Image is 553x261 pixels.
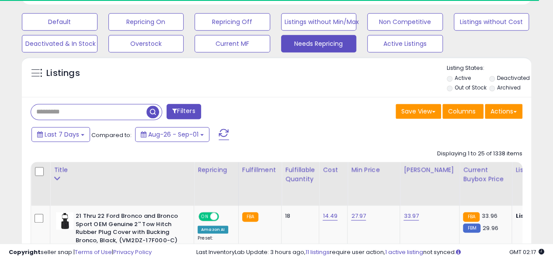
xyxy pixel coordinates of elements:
div: Last InventoryLab Update: 3 hours ago, require user action, not synced. [196,248,544,257]
div: [PERSON_NAME] [403,165,456,175]
div: Displaying 1 to 25 of 1338 items [437,150,522,158]
label: Archived [497,84,521,91]
small: FBA [463,212,479,222]
button: Aug-26 - Sep-01 [135,127,209,142]
div: Repricing [198,165,235,175]
small: FBM [463,223,480,233]
button: Save View [396,104,441,119]
button: Repricing Off [195,13,270,31]
button: Filters [167,104,201,119]
div: seller snap | | [9,248,152,257]
span: OFF [218,213,232,220]
span: Last 7 Days [45,130,79,139]
label: Active [454,74,470,82]
a: Privacy Policy [113,248,152,256]
div: Cost [323,165,344,175]
span: 29.96 [483,224,498,232]
img: 31-FxWv-KbL._SL40_.jpg [56,212,73,230]
label: Out of Stock [454,84,486,91]
button: Listings without Cost [454,13,529,31]
button: Columns [442,104,483,119]
a: 33.97 [403,212,419,220]
button: Current MF [195,35,270,52]
a: 11 listings [306,248,330,256]
button: Needs Repricing [281,35,357,52]
button: Overstock [108,35,184,52]
p: Listing States: [447,64,531,72]
strong: Copyright [9,248,41,256]
span: 33.96 [482,212,497,220]
span: Columns [448,107,476,116]
h5: Listings [46,67,80,79]
div: Fulfillable Quantity [285,165,315,184]
a: Terms of Use [75,248,112,256]
div: Fulfillment [242,165,278,175]
button: Deactivated & In Stock [22,35,97,52]
button: Active Listings [367,35,443,52]
div: Amazon AI [198,226,228,234]
a: 27.97 [351,212,366,220]
button: Default [22,13,97,31]
a: 1 active listing [385,248,423,256]
span: 2025-09-9 02:17 GMT [509,248,544,256]
div: 18 [285,212,312,220]
div: Title [54,165,190,175]
a: 14.49 [323,212,337,220]
button: Actions [485,104,522,119]
b: 21 Thru 22 Ford Bronco and Bronco Sport OEM Genuine 2'' Tow Hitch Rubber Plug Cover with Bucking ... [76,212,182,247]
label: Deactivated [497,74,530,82]
button: Repricing On [108,13,184,31]
span: ON [199,213,210,220]
button: Non Competitive [367,13,443,31]
div: Min Price [351,165,396,175]
button: Last 7 Days [31,127,90,142]
button: Listings without Min/Max [281,13,357,31]
span: Aug-26 - Sep-01 [148,130,198,139]
div: Current Buybox Price [463,165,508,184]
div: Preset: [198,235,232,255]
span: Compared to: [91,131,132,139]
small: FBA [242,212,258,222]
